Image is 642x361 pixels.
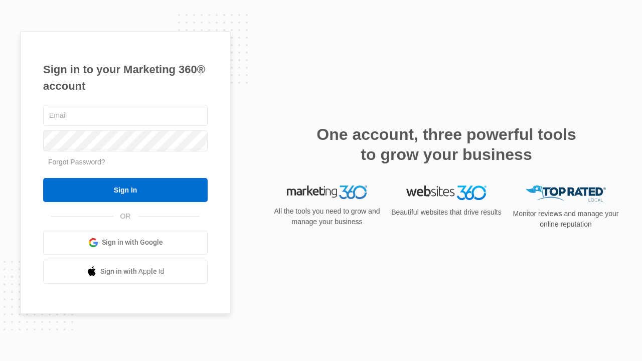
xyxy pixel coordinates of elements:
[287,186,367,200] img: Marketing 360
[113,211,138,222] span: OR
[43,61,208,94] h1: Sign in to your Marketing 360® account
[100,266,165,277] span: Sign in with Apple Id
[102,237,163,248] span: Sign in with Google
[43,105,208,126] input: Email
[271,206,383,227] p: All the tools you need to grow and manage your business
[406,186,487,200] img: Websites 360
[48,158,105,166] a: Forgot Password?
[390,207,503,218] p: Beautiful websites that drive results
[526,186,606,202] img: Top Rated Local
[313,124,579,164] h2: One account, three powerful tools to grow your business
[43,260,208,284] a: Sign in with Apple Id
[43,178,208,202] input: Sign In
[43,231,208,255] a: Sign in with Google
[510,209,622,230] p: Monitor reviews and manage your online reputation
